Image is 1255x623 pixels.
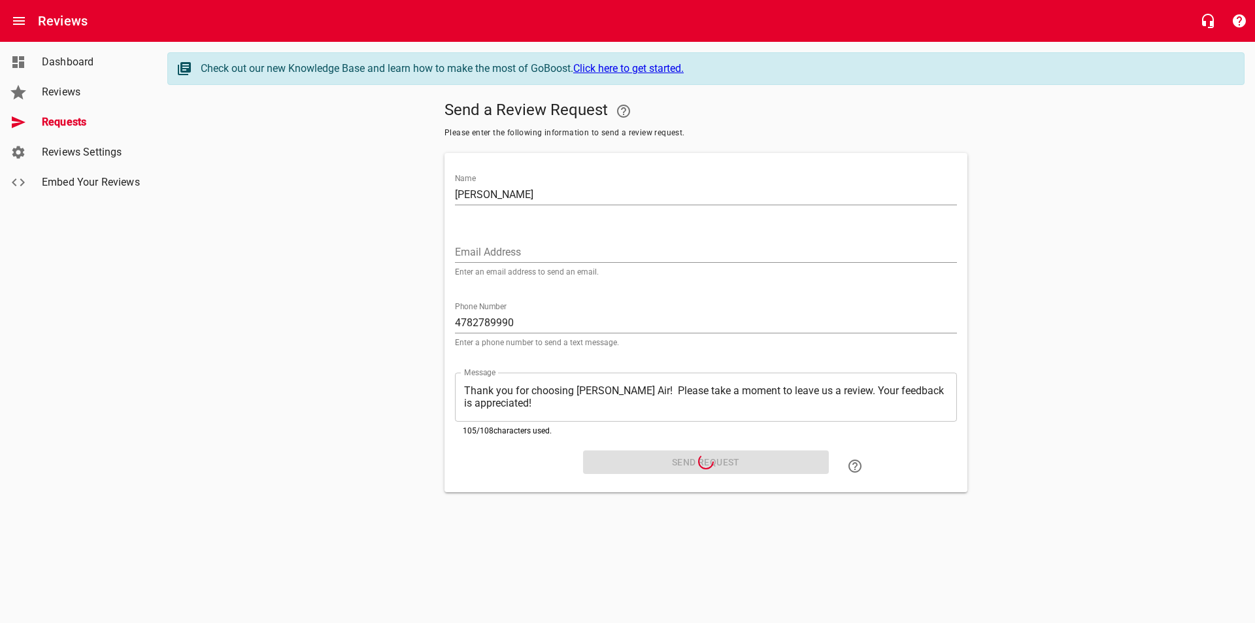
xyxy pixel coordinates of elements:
[38,10,88,31] h6: Reviews
[444,95,967,127] h5: Send a Review Request
[42,175,141,190] span: Embed Your Reviews
[455,303,507,311] label: Phone Number
[42,84,141,100] span: Reviews
[42,144,141,160] span: Reviews Settings
[1192,5,1224,37] button: Live Chat
[455,268,957,276] p: Enter an email address to send an email.
[3,5,35,37] button: Open drawer
[464,384,948,409] textarea: Thank you for choosing [PERSON_NAME] Air! Please take a moment to leave us a review. Your feedbac...
[455,175,476,182] label: Name
[201,61,1231,76] div: Check out our new Knowledge Base and learn how to make the most of GoBoost.
[42,54,141,70] span: Dashboard
[455,339,957,346] p: Enter a phone number to send a text message.
[42,114,141,130] span: Requests
[608,95,639,127] a: Your Google or Facebook account must be connected to "Send a Review Request"
[1224,5,1255,37] button: Support Portal
[839,450,871,482] a: Learn how to "Send a Review Request"
[444,127,967,140] span: Please enter the following information to send a review request.
[573,62,684,75] a: Click here to get started.
[463,426,552,435] span: 105 / 108 characters used.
